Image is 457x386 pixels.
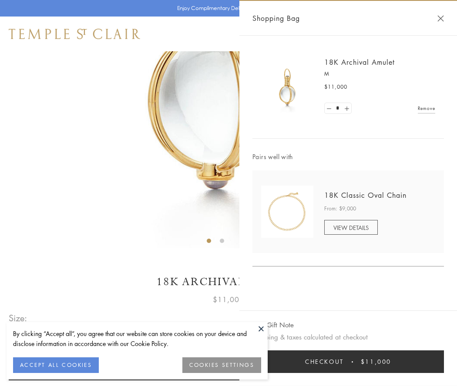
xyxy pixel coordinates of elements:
[252,319,294,330] button: Add Gift Note
[252,13,300,24] span: Shopping Bag
[324,57,395,67] a: 18K Archival Amulet
[252,152,444,162] span: Pairs well with
[9,274,448,289] h1: 18K Archival Amulet
[13,329,261,349] div: By clicking “Accept all”, you agree that our website can store cookies on your device and disclos...
[261,61,313,113] img: 18K Archival Amulet
[252,350,444,373] button: Checkout $11,000
[418,103,435,113] a: Remove
[9,311,28,325] span: Size:
[213,294,244,305] span: $11,000
[361,357,391,366] span: $11,000
[252,332,444,343] p: Shipping & taxes calculated at checkout
[324,83,347,91] span: $11,000
[305,357,344,366] span: Checkout
[182,357,261,373] button: COOKIES SETTINGS
[324,204,356,213] span: From: $9,000
[13,357,99,373] button: ACCEPT ALL COOKIES
[324,220,378,235] a: VIEW DETAILS
[9,29,140,39] img: Temple St. Clair
[324,190,407,200] a: 18K Classic Oval Chain
[261,186,313,238] img: N88865-OV18
[177,4,276,13] p: Enjoy Complimentary Delivery & Returns
[342,103,351,114] a: Set quantity to 2
[437,15,444,22] button: Close Shopping Bag
[333,223,369,232] span: VIEW DETAILS
[324,70,435,78] p: M
[325,103,333,114] a: Set quantity to 0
